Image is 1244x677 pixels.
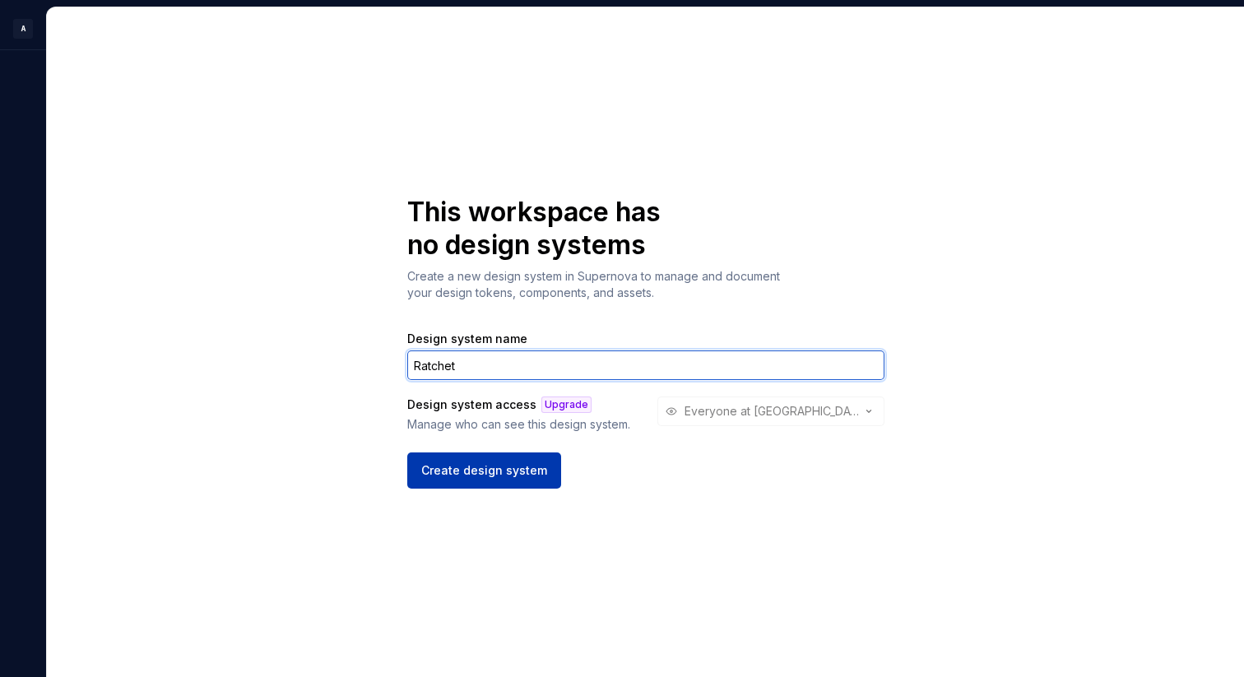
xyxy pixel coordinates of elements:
[407,196,694,262] h1: This workspace has no design systems
[421,462,547,479] span: Create design system
[407,416,641,433] span: Manage who can see this design system.
[407,331,527,347] label: Design system name
[13,19,33,39] div: A
[3,11,43,46] button: A
[407,452,561,489] button: Create design system
[407,396,536,413] label: Design system access
[407,268,789,301] p: Create a new design system in Supernova to manage and document your design tokens, components, an...
[541,396,592,413] div: Upgrade
[407,350,884,380] input: Name your design system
